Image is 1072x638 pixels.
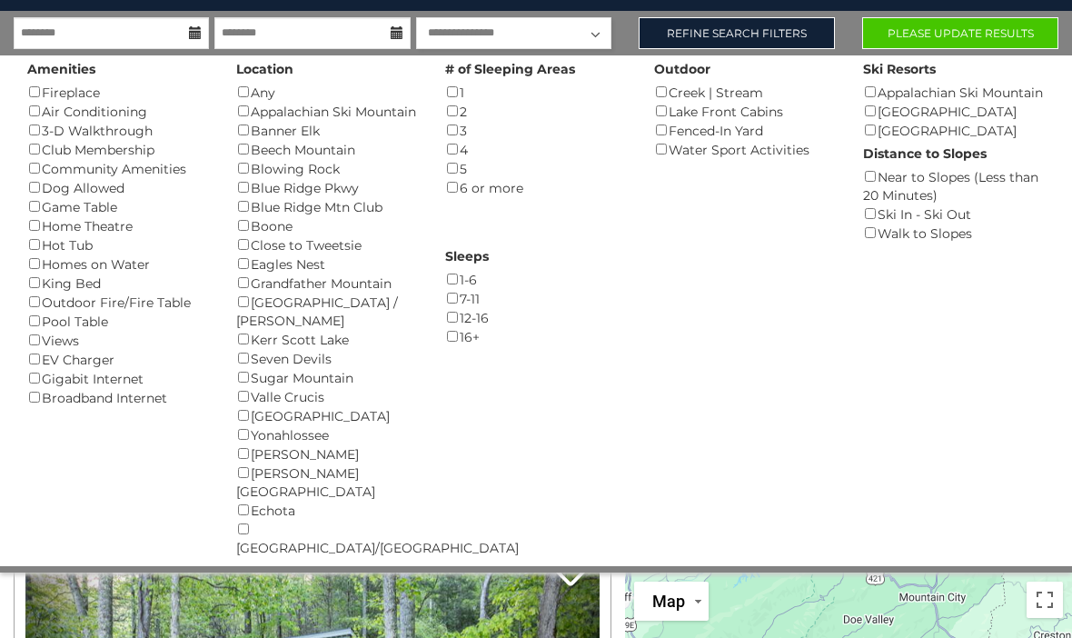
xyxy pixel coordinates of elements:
[862,17,1058,49] button: Please Update Results
[236,464,418,501] div: [PERSON_NAME][GEOGRAPHIC_DATA]
[236,197,418,216] div: Blue Ridge Mtn Club
[27,274,209,293] div: King Bed
[445,140,627,159] div: 4
[445,83,627,102] div: 1
[863,60,936,78] label: Ski Resorts
[445,289,627,308] div: 7-11
[236,274,418,293] div: Grandfather Mountain
[863,204,1045,224] div: Ski In - Ski Out
[236,501,418,520] div: Echota
[236,216,418,235] div: Boone
[445,178,627,197] div: 6 or more
[863,83,1045,102] div: Appalachian Ski Mountain
[652,592,685,611] span: Map
[236,140,418,159] div: Beech Mountain
[863,121,1045,140] div: [GEOGRAPHIC_DATA]
[27,293,209,312] div: Outdoor Fire/Fire Table
[236,406,418,425] div: [GEOGRAPHIC_DATA]
[236,425,418,444] div: Yonahlossee
[634,582,709,621] button: Change map style
[27,235,209,254] div: Hot Tub
[27,159,209,178] div: Community Amenities
[27,350,209,369] div: EV Charger
[236,330,418,349] div: Kerr Scott Lake
[445,327,627,346] div: 16+
[236,520,418,557] div: [GEOGRAPHIC_DATA]/[GEOGRAPHIC_DATA]
[445,60,575,78] label: # of Sleeping Areas
[27,369,209,388] div: Gigabit Internet
[236,159,418,178] div: Blowing Rock
[27,178,209,197] div: Dog Allowed
[236,235,418,254] div: Close to Tweetsie
[236,178,418,197] div: Blue Ridge Pkwy
[654,140,836,159] div: Water Sport Activities
[445,121,627,140] div: 3
[639,17,835,49] a: Refine Search Filters
[27,60,95,78] label: Amenities
[27,331,209,350] div: Views
[27,216,209,235] div: Home Theatre
[445,159,627,178] div: 5
[236,254,418,274] div: Eagles Nest
[863,145,987,163] label: Distance to Slopes
[236,349,418,368] div: Seven Devils
[236,102,418,121] div: Appalachian Ski Mountain
[445,102,627,121] div: 2
[27,254,209,274] div: Homes on Water
[236,387,418,406] div: Valle Crucis
[236,368,418,387] div: Sugar Mountain
[236,60,293,78] label: Location
[863,102,1045,121] div: [GEOGRAPHIC_DATA]
[27,388,209,407] div: Broadband Internet
[445,247,489,265] label: Sleeps
[863,167,1045,204] div: Near to Slopes (Less than 20 Minutes)
[445,308,627,327] div: 12-16
[654,83,836,102] div: Creek | Stream
[27,83,209,102] div: Fireplace
[445,270,627,289] div: 1-6
[863,224,1045,243] div: Walk to Slopes
[654,121,836,140] div: Fenced-In Yard
[27,312,209,331] div: Pool Table
[27,102,209,121] div: Air Conditioning
[236,444,418,464] div: [PERSON_NAME]
[654,102,836,121] div: Lake Front Cabins
[1027,582,1063,618] button: Toggle fullscreen view
[27,121,209,140] div: 3-D Walkthrough
[236,121,418,140] div: Banner Elk
[654,60,710,78] label: Outdoor
[27,140,209,159] div: Club Membership
[27,197,209,216] div: Game Table
[236,293,418,330] div: [GEOGRAPHIC_DATA] / [PERSON_NAME]
[236,83,418,102] div: Any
